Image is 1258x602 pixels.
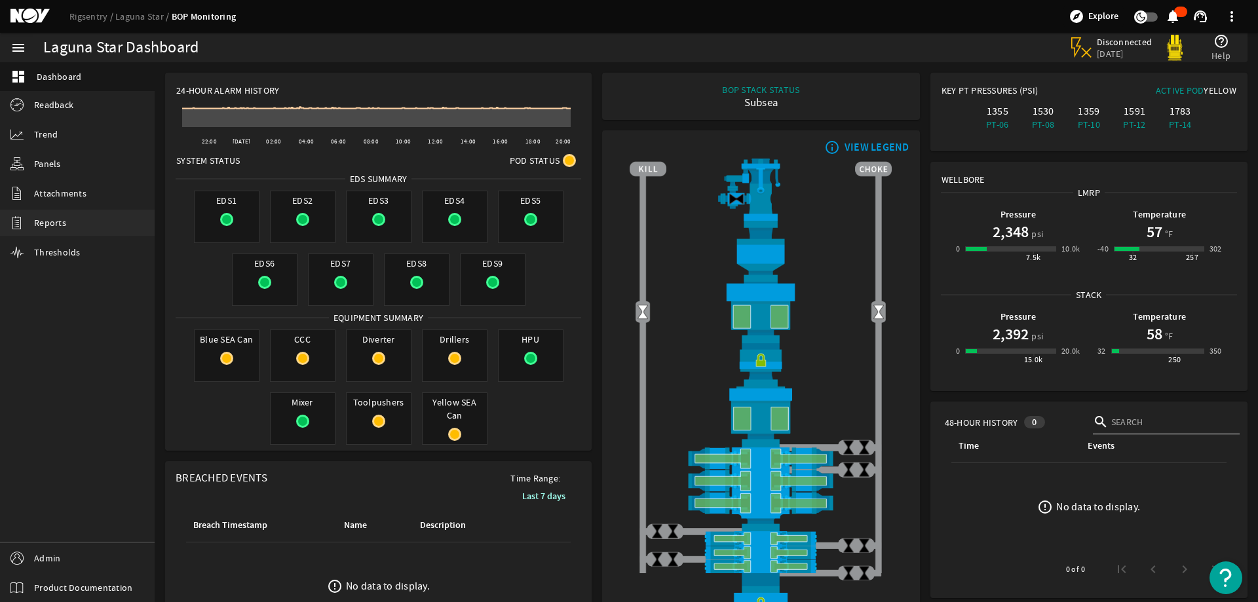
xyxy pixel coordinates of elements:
[1186,251,1198,264] div: 257
[729,191,744,207] img: Valve2Close.png
[1165,9,1181,24] mat-icon: notifications
[271,330,335,348] span: CCC
[959,439,979,453] div: Time
[977,105,1018,118] div: 1355
[1162,35,1188,61] img: Yellowpod.svg
[1063,6,1124,27] button: Explore
[630,282,892,343] img: UpperAnnularOpen.png
[423,191,487,210] span: EDS4
[347,393,411,411] span: Toolpushers
[34,187,86,200] span: Attachments
[1097,345,1106,358] div: 32
[635,305,651,320] img: Valve2Open.png
[1162,227,1173,240] span: °F
[385,254,449,273] span: EDS8
[1086,439,1216,453] div: Events
[193,518,267,533] div: Breach Timestamp
[423,330,487,348] span: Drillers
[418,518,512,533] div: Description
[1088,439,1115,453] div: Events
[1210,561,1242,594] button: Open Resource Center
[977,118,1018,131] div: PT-06
[271,191,335,210] span: EDS2
[1210,242,1222,255] div: 302
[841,440,856,455] img: ValveClose.png
[172,10,237,23] a: BOP Monitoring
[1216,1,1248,32] button: more_vert
[856,440,872,455] img: ValveClose.png
[1023,105,1063,118] div: 1530
[1147,221,1162,242] h1: 57
[630,514,892,531] img: BopBodyShearBottom.png
[347,191,411,210] span: EDS3
[1097,242,1109,255] div: -40
[1073,186,1105,199] span: LMRP
[649,552,665,567] img: ValveClose.png
[1133,208,1186,221] b: Temperature
[1093,414,1109,430] i: search
[233,138,251,145] text: [DATE]
[630,470,892,492] img: ShearRamOpen.png
[510,154,560,167] span: Pod Status
[993,221,1029,242] h1: 2,348
[342,518,402,533] div: Name
[43,41,199,54] div: Laguna Star Dashboard
[1071,288,1106,301] span: Stack
[347,330,411,348] span: Diverter
[1097,48,1153,60] span: [DATE]
[1061,242,1080,255] div: 10.0k
[493,138,508,145] text: 16:00
[517,485,571,508] button: Last 7 days
[630,447,892,470] img: ShearRamOpen.png
[176,154,240,167] span: System Status
[1097,36,1153,48] span: Disconnected
[1069,118,1109,131] div: PT-10
[34,157,61,170] span: Panels
[841,565,856,581] img: ValveClose.png
[630,343,892,386] img: RiserConnectorLock.png
[824,142,840,153] mat-icon: info_outline
[1115,118,1155,131] div: PT-12
[630,492,892,514] img: ShearRamOpen.png
[1210,345,1222,358] div: 350
[423,393,487,424] span: Yellow SEA Can
[630,159,892,221] img: RiserAdapter.png
[331,138,346,145] text: 06:00
[856,565,872,581] img: ValveClose.png
[428,138,443,145] text: 12:00
[1088,10,1118,23] span: Explore
[34,128,58,141] span: Trend
[1156,85,1204,96] span: Active Pod
[499,191,563,210] span: EDS5
[945,416,1018,429] span: 48-Hour History
[841,462,856,478] img: ValveClose.png
[1026,251,1041,264] div: 7.5k
[649,523,665,539] img: ValveClose.png
[34,552,60,565] span: Admin
[345,172,412,185] span: EDS SUMMARY
[34,216,66,229] span: Reports
[327,578,343,594] mat-icon: error_outline
[856,462,872,478] img: ValveClose.png
[993,324,1029,345] h1: 2,392
[956,242,960,255] div: 0
[856,538,872,554] img: ValveClose.png
[722,96,799,109] div: Subsea
[957,439,1070,453] div: Time
[1029,227,1043,240] span: psi
[845,141,909,154] div: VIEW LEGEND
[176,84,279,97] span: 24-Hour Alarm History
[195,191,259,210] span: EDS1
[1115,105,1155,118] div: 1591
[69,10,115,22] a: Rigsentry
[722,83,799,96] div: BOP STACK STATUS
[396,138,411,145] text: 10:00
[346,580,430,593] div: No data to display.
[1147,324,1162,345] h1: 58
[34,246,81,259] span: Thresholds
[1029,329,1043,343] span: psi
[420,518,466,533] div: Description
[1213,33,1229,49] mat-icon: help_outline
[176,471,267,485] span: Breached Events
[630,221,892,282] img: FlexJoint.png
